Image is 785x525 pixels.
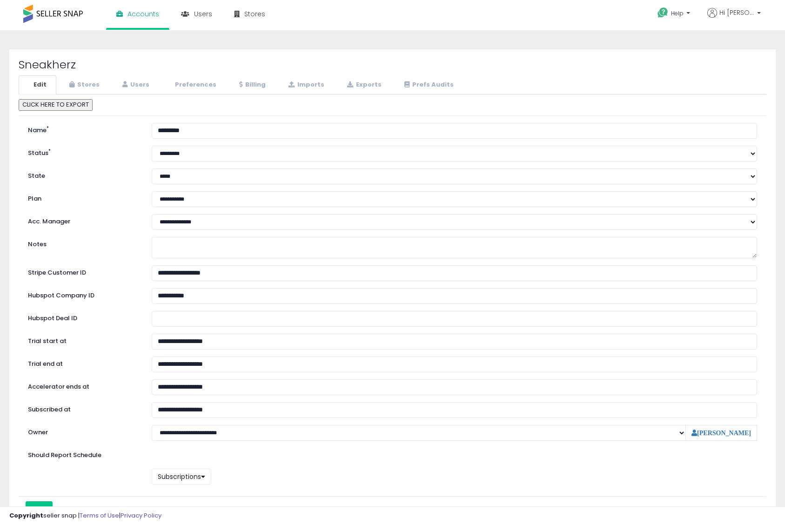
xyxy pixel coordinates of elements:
div: seller snap | | [9,512,161,520]
span: Users [194,9,212,19]
span: Help [671,9,684,17]
button: CLICK HERE TO EXPORT [19,99,93,111]
a: Terms of Use [80,511,119,520]
span: Accounts [127,9,159,19]
label: Hubspot Company ID [21,288,145,300]
label: Status [21,146,145,158]
label: Trial end at [21,357,145,369]
a: Prefs Audits [392,75,463,94]
label: Should Report Schedule [28,451,101,460]
label: Trial start at [21,334,145,346]
i: Get Help [657,7,669,19]
label: State [21,168,145,181]
a: Hi [PERSON_NAME] [707,8,761,29]
label: Accelerator ends at [21,379,145,391]
label: Plan [21,191,145,203]
label: Notes [21,237,145,249]
a: Edit [19,75,56,94]
span: Hi [PERSON_NAME] [719,8,754,17]
label: Hubspot Deal ID [21,311,145,323]
a: Billing [227,75,275,94]
a: Users [110,75,159,94]
a: Imports [276,75,334,94]
a: Stores [57,75,109,94]
a: Preferences [160,75,226,94]
label: Owner [28,428,48,437]
a: [PERSON_NAME] [691,430,751,436]
label: Acc. Manager [21,214,145,226]
label: Name [21,123,145,135]
a: Privacy Policy [121,511,161,520]
span: Stores [244,9,265,19]
h2: Sneakherz [19,59,766,71]
button: Subscriptions [152,469,211,485]
label: Subscribed at [21,402,145,414]
a: Exports [335,75,391,94]
strong: Copyright [9,511,43,520]
label: Stripe Customer ID [21,265,145,277]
